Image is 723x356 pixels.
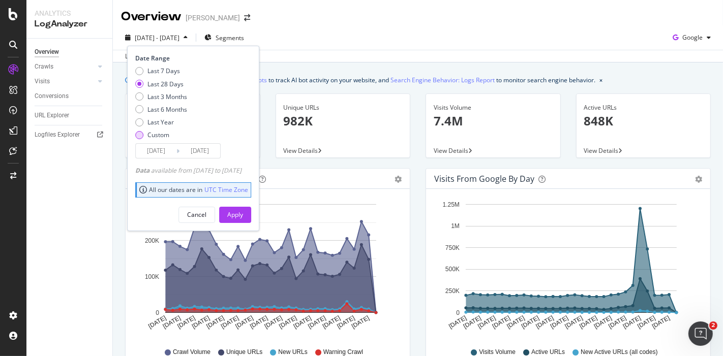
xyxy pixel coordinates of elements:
button: close banner [597,73,605,87]
div: arrow-right-arrow-left [244,14,250,21]
div: Last Year [135,118,187,126]
p: 848K [584,112,703,130]
div: LogAnalyzer [35,18,104,30]
span: View Details [284,146,318,155]
text: [DATE] [593,314,613,330]
div: Visits Volume [434,103,553,112]
div: Last 3 Months [135,92,187,101]
div: Overview [35,47,59,57]
div: Custom [135,131,187,139]
div: We introduced 2 new report templates: to track AI bot activity on your website, and to monitor se... [135,75,595,85]
text: 0 [456,309,460,316]
a: Search Engine Behavior: Logs Report [390,75,495,85]
div: Analytics [35,8,104,18]
div: Logfiles Explorer [35,130,80,140]
text: [DATE] [476,314,497,330]
span: [DATE] - [DATE] [135,34,179,42]
div: URL Explorer [35,110,69,121]
div: All our dates are in [139,185,248,194]
span: View Details [434,146,468,155]
a: Visits [35,76,95,87]
text: [DATE] [176,314,196,330]
div: Last 28 Days [135,80,187,88]
a: Conversions [35,91,105,102]
text: 0 [156,309,159,316]
text: 250K [445,287,460,295]
text: 1M [451,223,460,230]
a: UTC Time Zone [204,185,248,194]
a: Crawls [35,61,95,72]
text: [DATE] [147,314,167,330]
text: [DATE] [578,314,598,330]
text: 500K [445,266,460,273]
span: Data [135,166,151,175]
div: Last update [125,52,180,61]
div: Visits [35,76,50,87]
span: Segments [216,34,244,42]
div: Visits from Google by day [434,174,534,184]
a: Overview [35,47,105,57]
div: Cancel [187,210,206,219]
text: [DATE] [336,314,356,330]
text: [DATE] [549,314,569,330]
text: [DATE] [249,314,269,330]
input: Start Date [136,144,176,158]
div: Last 7 Days [135,67,187,75]
a: Logfiles Explorer [35,130,105,140]
a: URL Explorer [35,110,105,121]
span: 2 [709,321,717,330]
text: 1.25M [443,201,460,208]
div: Last 28 Days [147,80,184,88]
span: Google [682,33,703,42]
svg: A chart. [134,197,398,338]
button: Cancel [178,207,215,223]
text: [DATE] [205,314,226,330]
input: End Date [179,144,220,158]
text: [DATE] [350,314,371,330]
text: 750K [445,244,460,251]
text: [DATE] [520,314,540,330]
p: 982K [284,112,403,130]
div: Crawls [35,61,53,72]
div: Active URLs [584,103,703,112]
text: [DATE] [162,314,182,330]
text: 200K [145,237,159,244]
div: Last 7 Days [147,67,180,75]
text: [DATE] [564,314,584,330]
text: [DATE] [307,314,327,330]
div: Last 6 Months [135,105,187,114]
div: Date Range [135,54,249,62]
div: Conversions [35,91,69,102]
text: [DATE] [447,314,468,330]
div: Last 3 Months [147,92,187,101]
text: [DATE] [491,314,511,330]
text: [DATE] [506,314,526,330]
button: Apply [219,207,251,223]
div: [PERSON_NAME] [186,13,240,23]
text: [DATE] [278,314,298,330]
text: [DATE] [292,314,313,330]
div: info banner [125,75,711,85]
svg: A chart. [434,197,698,338]
span: View Details [584,146,619,155]
div: available from [DATE] to [DATE] [135,166,242,175]
text: [DATE] [263,314,284,330]
button: [DATE] - [DATE] [121,29,192,46]
text: [DATE] [191,314,211,330]
div: Last Year [147,118,174,126]
div: gear [695,176,702,183]
iframe: Intercom live chat [688,321,713,346]
button: Segments [200,29,248,46]
text: [DATE] [220,314,240,330]
div: Overview [121,8,182,25]
div: Custom [147,131,169,139]
text: [DATE] [234,314,255,330]
text: [DATE] [321,314,342,330]
div: Last 6 Months [147,105,187,114]
text: 100K [145,273,159,280]
text: [DATE] [535,314,555,330]
text: [DATE] [607,314,627,330]
text: [DATE] [651,314,671,330]
text: [DATE] [622,314,642,330]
